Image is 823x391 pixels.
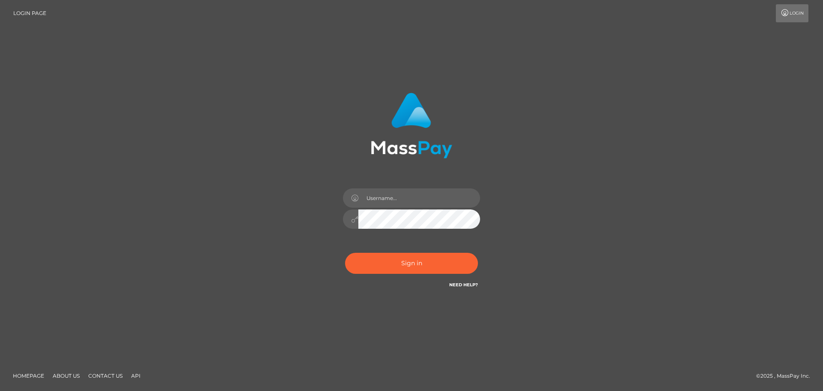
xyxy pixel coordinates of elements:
a: Need Help? [449,282,478,288]
a: Login [776,4,808,22]
a: Homepage [9,369,48,382]
img: MassPay Login [371,93,452,158]
button: Sign in [345,253,478,274]
a: API [128,369,144,382]
div: © 2025 , MassPay Inc. [756,371,817,381]
a: About Us [49,369,83,382]
a: Contact Us [85,369,126,382]
input: Username... [358,188,480,208]
a: Login Page [13,4,46,22]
